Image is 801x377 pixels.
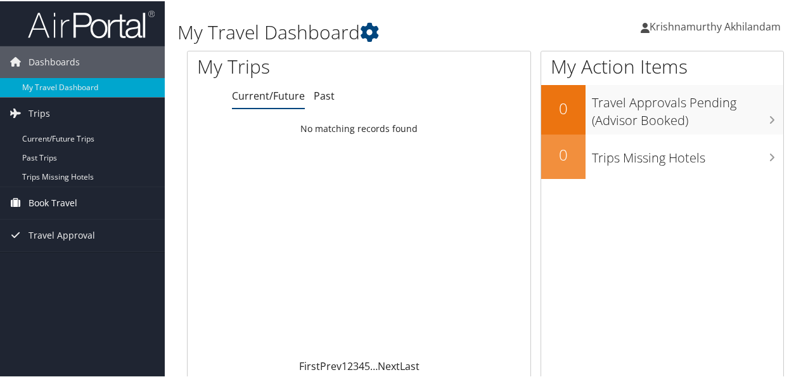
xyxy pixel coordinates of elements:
[541,52,783,79] h1: My Action Items
[541,133,783,178] a: 0Trips Missing Hotels
[177,18,588,44] h1: My Travel Dashboard
[314,88,335,102] a: Past
[299,358,320,372] a: First
[232,88,305,102] a: Current/Future
[592,142,783,166] h3: Trips Missing Hotels
[378,358,400,372] a: Next
[650,18,781,32] span: Krishnamurthy Akhilandam
[400,358,420,372] a: Last
[29,186,77,218] span: Book Travel
[197,52,378,79] h1: My Trips
[29,45,80,77] span: Dashboards
[29,96,50,128] span: Trips
[641,6,793,44] a: Krishnamurthy Akhilandam
[359,358,364,372] a: 4
[28,8,155,38] img: airportal-logo.png
[370,358,378,372] span: …
[592,86,783,128] h3: Travel Approvals Pending (Advisor Booked)
[541,143,586,164] h2: 0
[320,358,342,372] a: Prev
[364,358,370,372] a: 5
[541,84,783,133] a: 0Travel Approvals Pending (Advisor Booked)
[353,358,359,372] a: 3
[347,358,353,372] a: 2
[29,218,95,250] span: Travel Approval
[188,116,530,139] td: No matching records found
[342,358,347,372] a: 1
[541,96,586,118] h2: 0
